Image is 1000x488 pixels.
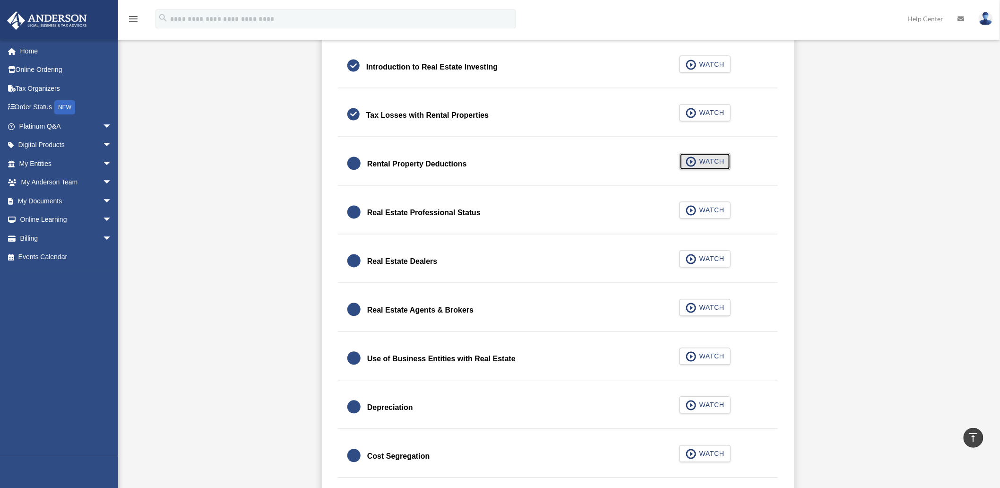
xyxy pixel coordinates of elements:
button: WATCH [680,56,731,73]
button: WATCH [680,299,731,316]
div: Real Estate Agents & Brokers [367,304,474,317]
a: Platinum Q&Aarrow_drop_down [7,117,126,136]
div: Tax Losses with Rental Properties [366,109,489,122]
span: WATCH [697,157,724,166]
span: WATCH [697,303,724,313]
div: Depreciation [367,401,413,415]
div: Real Estate Professional Status [367,207,481,220]
a: Introduction to Real Estate Investing WATCH [347,56,768,78]
span: arrow_drop_down [103,229,121,248]
button: WATCH [680,251,731,268]
span: arrow_drop_down [103,192,121,211]
span: WATCH [697,449,724,459]
a: Tax Organizers [7,79,126,98]
a: Use of Business Entities with Real Estate WATCH [347,348,768,371]
i: menu [128,13,139,25]
a: Online Learningarrow_drop_down [7,210,126,229]
button: WATCH [680,153,731,170]
a: Real Estate Dealers WATCH [347,251,768,273]
a: Digital Productsarrow_drop_down [7,136,126,155]
i: vertical_align_top [968,432,979,443]
a: Rental Property Deductions WATCH [347,153,768,176]
a: Order StatusNEW [7,98,126,117]
span: WATCH [697,60,724,69]
span: arrow_drop_down [103,154,121,174]
a: Tax Losses with Rental Properties WATCH [347,105,768,127]
i: search [158,13,168,23]
div: Introduction to Real Estate Investing [366,61,498,74]
div: Cost Segregation [367,450,430,463]
button: WATCH [680,105,731,122]
a: Events Calendar [7,248,126,267]
span: WATCH [697,254,724,264]
button: WATCH [680,445,731,462]
a: My Documentsarrow_drop_down [7,192,126,210]
span: arrow_drop_down [103,173,121,192]
a: Real Estate Professional Status WATCH [347,202,768,225]
span: arrow_drop_down [103,210,121,230]
span: WATCH [697,401,724,410]
button: WATCH [680,397,731,414]
div: NEW [54,100,75,114]
button: WATCH [680,348,731,365]
a: My Entitiesarrow_drop_down [7,154,126,173]
a: Online Ordering [7,61,126,79]
div: Use of Business Entities with Real Estate [367,353,516,366]
a: Depreciation WATCH [347,397,768,419]
a: My Anderson Teamarrow_drop_down [7,173,126,192]
button: WATCH [680,202,731,219]
span: arrow_drop_down [103,117,121,136]
span: arrow_drop_down [103,136,121,155]
span: WATCH [697,352,724,361]
div: Rental Property Deductions [367,158,467,171]
div: Real Estate Dealers [367,255,438,269]
a: Billingarrow_drop_down [7,229,126,248]
a: Home [7,42,126,61]
span: WATCH [697,108,724,118]
a: menu [128,17,139,25]
a: Real Estate Agents & Brokers WATCH [347,299,768,322]
a: Cost Segregation WATCH [347,445,768,468]
img: Anderson Advisors Platinum Portal [4,11,90,30]
img: User Pic [979,12,993,26]
a: vertical_align_top [964,428,983,448]
span: WATCH [697,206,724,215]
